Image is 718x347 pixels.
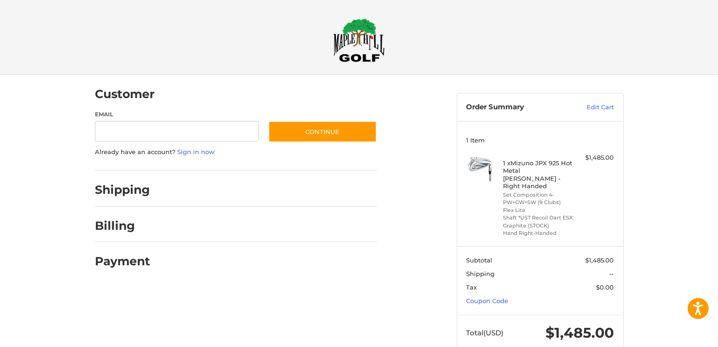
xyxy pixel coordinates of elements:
[95,219,150,233] h2: Billing
[503,214,574,229] li: Shaft *UST Recoil Dart ESX Graphite (STOCK)
[503,191,574,206] li: Set Composition 4-PW+GW+SW (9 Clubs)
[466,270,495,277] span: Shipping
[503,206,574,214] li: Flex Lite
[585,256,614,264] span: $1,485.00
[95,110,259,119] label: Email
[466,103,567,112] h3: Order Summary
[546,324,614,341] span: $1,485.00
[466,256,492,264] span: Subtotal
[95,183,150,197] h2: Shipping
[596,283,614,291] span: $0.00
[95,254,150,269] h2: Payment
[466,297,508,305] a: Coupon Code
[577,153,614,163] div: $1,485.00
[503,159,574,190] h4: 1 x Mizuno JPX 925 Hot Metal [PERSON_NAME] - Right Handed
[466,283,477,291] span: Tax
[641,322,718,347] iframe: Google Customer Reviews
[333,18,385,62] img: Maple Hill Golf
[567,103,614,112] a: Edit Cart
[95,148,377,157] p: Already have an account?
[609,270,614,277] span: --
[95,87,155,101] h2: Customer
[466,328,503,337] span: Total (USD)
[503,229,574,237] li: Hand Right-Handed
[268,121,377,142] button: Continue
[177,148,215,156] a: Sign in now
[466,136,614,144] h3: 1 Item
